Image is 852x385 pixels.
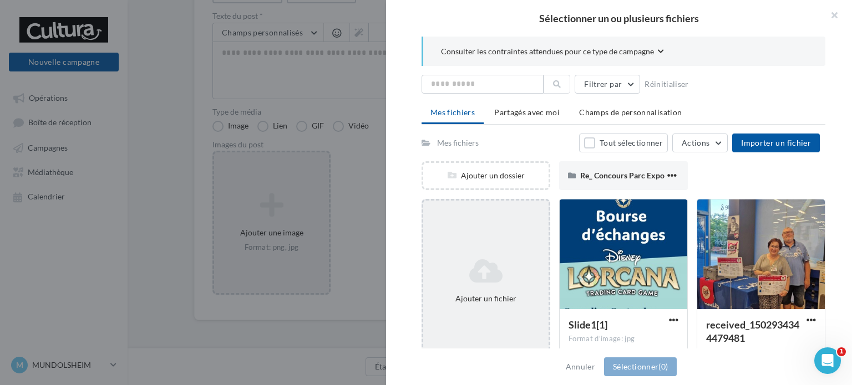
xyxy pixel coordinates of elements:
span: 1 [837,347,846,356]
button: Sélectionner(0) [604,357,677,376]
span: Consulter les contraintes attendues pour ce type de campagne [441,46,654,57]
span: (0) [658,362,668,371]
button: Annuler [561,360,600,373]
h2: Sélectionner un ou plusieurs fichiers [404,13,834,23]
div: Format d'image: jpeg [706,347,816,357]
iframe: Intercom live chat [814,347,841,374]
button: Actions [672,134,728,152]
button: Consulter les contraintes attendues pour ce type de campagne [441,45,664,59]
button: Importer un fichier [732,134,820,152]
button: Réinitialiser [640,78,693,91]
span: Re_ Concours Parc Expo [580,171,665,180]
div: Ajouter un fichier [428,293,544,304]
span: Actions [682,138,709,147]
button: Filtrer par [575,75,640,94]
span: Champs de personnalisation [579,107,682,117]
span: Importer un fichier [741,138,811,147]
span: Slide1[1] [569,319,607,331]
div: Mes fichiers [437,137,479,148]
span: received_1502934344479481 [706,319,799,344]
span: Mes fichiers [430,107,475,117]
button: Tout sélectionner [579,134,668,152]
div: Ajouter un dossier [423,170,549,181]
div: Format d'image: jpg [569,334,678,344]
span: Partagés avec moi [494,107,560,117]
